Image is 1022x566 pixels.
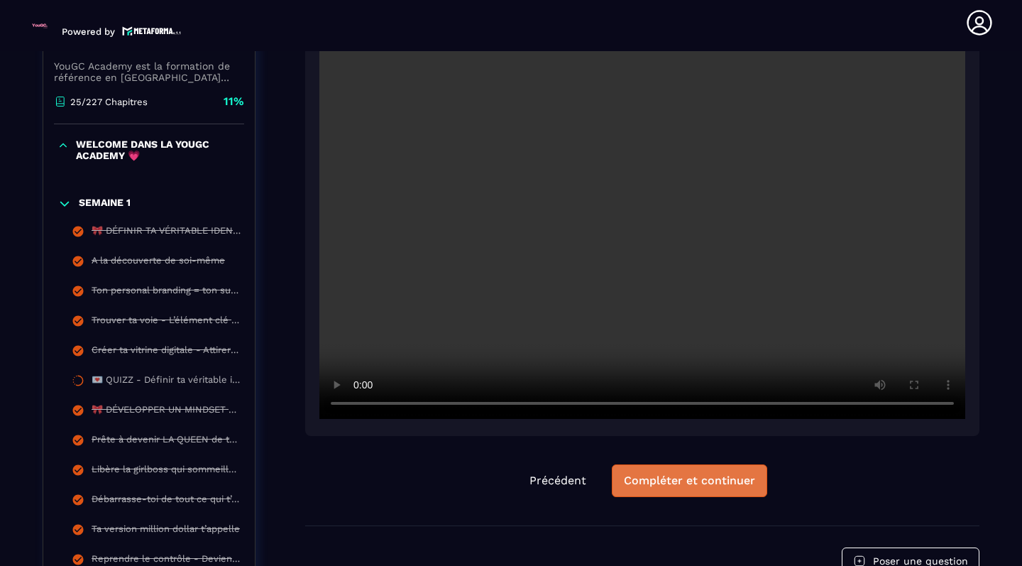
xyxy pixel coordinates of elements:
[70,97,148,107] p: 25/227 Chapitres
[54,60,244,83] p: YouGC Academy est la formation de référence en [GEOGRAPHIC_DATA] pour devenir créatrice de conten...
[76,138,241,161] p: WELCOME DANS LA YOUGC ACADEMY 💗
[92,464,241,479] div: Libère la girlboss qui sommeille en toi
[518,465,598,496] button: Précédent
[79,197,131,211] p: SEMAINE 1
[92,374,241,390] div: 💌 QUIZZ - Définir ta véritable identité 💌
[62,26,115,37] p: Powered by
[92,255,225,271] div: A la découverte de soi-même
[92,225,241,241] div: 🎀 DÉFINIR TA VÉRITABLE IDENTITÉ 🎀
[92,523,240,539] div: Ta version million dollar t’appelle
[92,344,241,360] div: Créer ta vitrine digitale - Attirer les marques avec ton contenu
[92,404,241,420] div: 🎀 DÉVELOPPER UN MINDSET DE GUERRIÈRE 🎀
[92,285,241,300] div: Ton personal branding = ton super pouvoir dans l’UGC
[612,464,767,497] button: Compléter et continuer
[28,14,51,37] img: logo-branding
[92,494,241,509] div: Débarrasse-toi de tout ce qui t’empêche d’avancer
[92,315,241,330] div: Trouver ta voie - L’élément clé de ton succès
[224,94,244,109] p: 11%
[624,474,755,488] div: Compléter et continuer
[122,25,182,37] img: logo
[92,434,241,450] div: Prête à devenir LA QUEEN de ton business ?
